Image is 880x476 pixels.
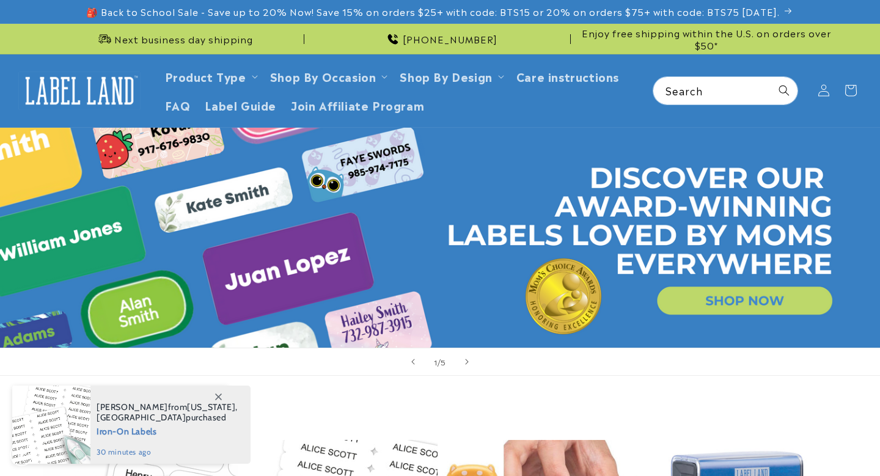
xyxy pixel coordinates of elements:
span: Shop By Occasion [270,69,376,83]
a: Label Guide [197,90,284,119]
span: [PERSON_NAME] [97,401,168,412]
iframe: Gorgias live chat messenger [758,423,868,464]
a: Product Type [165,68,246,84]
span: / [438,356,441,368]
button: Search [771,77,798,104]
h2: Best sellers [43,403,837,422]
img: Label Land [18,71,141,109]
span: 🎒 Back to School Sale - Save up to 20% Now! Save 15% on orders $25+ with code: BTS15 or 20% on or... [86,5,780,18]
span: from , purchased [97,402,238,423]
a: FAQ [158,90,198,119]
a: Care instructions [509,62,626,90]
a: Shop By Design [400,68,492,84]
span: [US_STATE] [187,401,235,412]
span: Enjoy free shipping within the U.S. on orders over $50* [576,27,837,51]
span: [PHONE_NUMBER] [403,33,497,45]
div: Announcement [43,24,304,54]
summary: Shop By Occasion [263,62,393,90]
span: Care instructions [516,69,619,83]
a: Join Affiliate Program [284,90,431,119]
span: 5 [441,356,446,368]
span: FAQ [165,98,191,112]
span: 1 [434,356,438,368]
span: Join Affiliate Program [291,98,424,112]
span: [GEOGRAPHIC_DATA] [97,412,186,423]
a: Label Land [14,67,145,114]
summary: Product Type [158,62,263,90]
button: Next slide [453,348,480,375]
summary: Shop By Design [392,62,508,90]
span: Next business day shipping [114,33,253,45]
div: Announcement [576,24,837,54]
div: Announcement [309,24,571,54]
button: Previous slide [400,348,427,375]
span: Label Guide [205,98,276,112]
